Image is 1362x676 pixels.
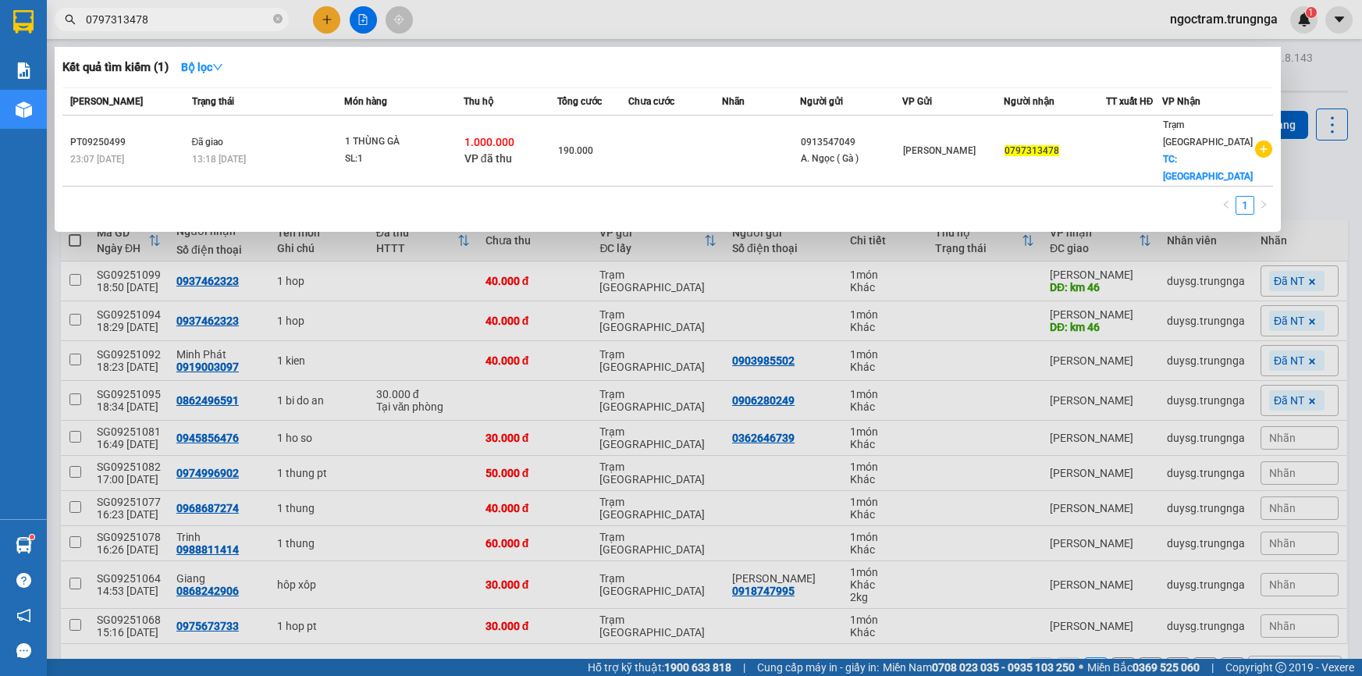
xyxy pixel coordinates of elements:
span: VP đã thu [464,152,512,165]
span: VP Gửi [902,96,932,107]
span: 1.000.000 [464,136,514,148]
div: 0913547049 [801,134,901,151]
span: Người gửi [800,96,843,107]
span: close-circle [273,12,283,27]
span: plus-circle [1255,141,1272,158]
span: Thu hộ [464,96,493,107]
span: Món hàng [344,96,387,107]
span: Nhãn [722,96,745,107]
img: warehouse-icon [16,101,32,118]
div: 1 THÙNG GÀ [345,133,462,151]
span: search [65,14,76,25]
span: right [1259,200,1268,209]
li: Next Page [1254,196,1273,215]
span: Trạng thái [192,96,234,107]
span: close-circle [273,14,283,23]
span: Trạm [GEOGRAPHIC_DATA] [1163,119,1253,148]
span: TT xuất HĐ [1106,96,1154,107]
span: left [1222,200,1231,209]
span: VP Nhận [1162,96,1200,107]
span: question-circle [16,573,31,588]
span: [PERSON_NAME] [70,96,143,107]
span: Chưa cước [628,96,674,107]
div: SL: 1 [345,151,462,168]
div: A. Ngọc ( Gà ) [801,151,901,167]
div: PT09250499 [70,134,187,151]
h3: Kết quả tìm kiếm ( 1 ) [62,59,169,76]
span: TC: [GEOGRAPHIC_DATA] [1163,154,1253,182]
span: Tổng cước [557,96,602,107]
li: 1 [1236,196,1254,215]
span: message [16,643,31,658]
span: 0797313478 [1005,145,1059,156]
input: Tìm tên, số ĐT hoặc mã đơn [86,11,270,28]
button: left [1217,196,1236,215]
span: 13:18 [DATE] [192,154,246,165]
span: [PERSON_NAME] [903,145,976,156]
sup: 1 [30,535,34,539]
li: Previous Page [1217,196,1236,215]
img: warehouse-icon [16,537,32,553]
span: 190.000 [558,145,593,156]
span: down [212,62,223,73]
span: Đã giao [192,137,224,148]
img: solution-icon [16,62,32,79]
strong: Bộ lọc [181,61,223,73]
img: logo-vxr [13,10,34,34]
button: Bộ lọcdown [169,55,236,80]
button: right [1254,196,1273,215]
span: 23:07 [DATE] [70,154,124,165]
span: notification [16,608,31,623]
span: Người nhận [1004,96,1054,107]
a: 1 [1236,197,1254,214]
